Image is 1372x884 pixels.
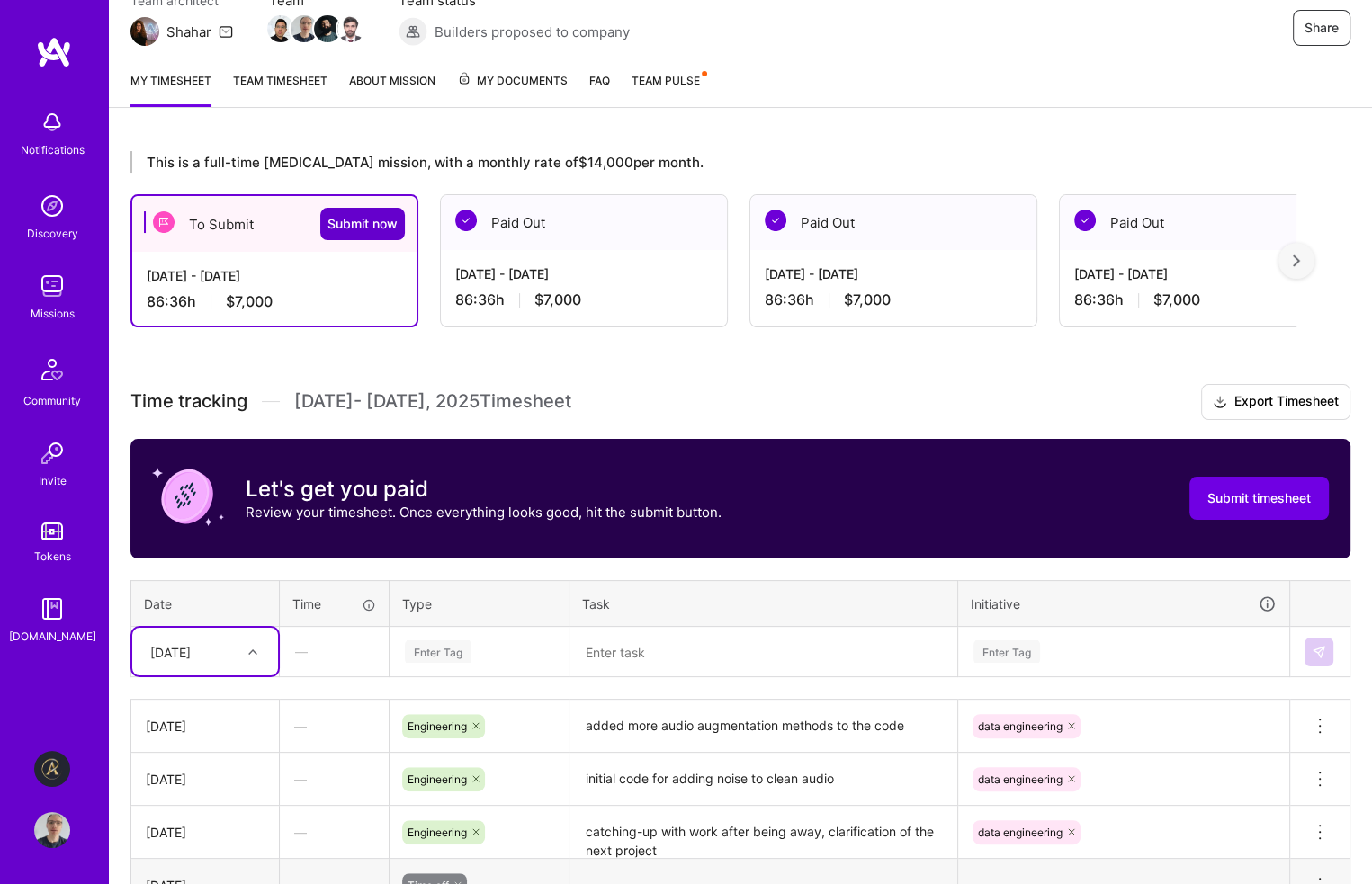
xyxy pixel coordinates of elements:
[441,195,727,250] div: Paid Out
[571,755,955,804] textarea: initial code for adding noise to clean audio
[166,22,211,41] div: Shahar
[973,638,1040,665] div: Enter Tag
[130,71,211,107] a: My timesheet
[1060,195,1346,250] div: Paid Out
[320,208,405,240] button: Submit now
[455,210,477,231] img: Paid Out
[978,772,1063,786] span: data engineering
[1074,264,1332,283] div: [DATE] - [DATE]
[1207,489,1311,507] span: Submit timesheet
[571,701,955,751] textarea: added more audio augmentation methods to the code
[30,751,75,787] a: Aldea: Transforming Behavior Change Through AI-Driven Coaching
[1074,290,1332,309] div: 86:36 h
[9,627,96,646] div: [DOMAIN_NAME]
[765,290,1022,309] div: 86:36 h
[248,647,257,656] i: icon Chevron
[147,292,402,311] div: 86:36 h
[219,24,233,39] i: icon Mail
[978,826,1063,839] span: data engineering
[349,71,435,107] a: About Mission
[27,224,78,243] div: Discovery
[1213,393,1227,412] i: icon Download
[399,17,427,46] img: Builders proposed to company
[457,71,568,107] a: My Documents
[280,702,389,750] div: —
[31,348,74,391] img: Community
[269,13,292,44] a: Team Member Avatar
[34,812,70,848] img: User Avatar
[267,15,294,42] img: Team Member Avatar
[31,304,75,323] div: Missions
[339,13,363,44] a: Team Member Avatar
[246,476,722,503] h3: Let's get you paid
[34,435,70,471] img: Invite
[130,390,247,413] span: Time tracking
[34,188,70,224] img: discovery
[281,628,388,675] div: —
[1074,210,1096,231] img: Paid Out
[571,808,955,857] textarea: catching-up with work after being away, clarification of the next project
[130,151,1296,173] div: This is a full-time [MEDICAL_DATA] mission, with a monthly rate of $14,000 per month.
[455,290,713,309] div: 86:36 h
[34,268,70,304] img: teamwork
[280,755,389,803] div: —
[292,594,376,613] div: Time
[292,13,316,44] a: Team Member Avatar
[294,390,571,413] span: [DATE] - [DATE] , 2025 Timesheet
[314,15,341,42] img: Team Member Avatar
[455,264,713,283] div: [DATE] - [DATE]
[34,591,70,627] img: guide book
[36,36,72,68] img: logo
[34,547,71,566] div: Tokens
[632,74,700,87] span: Team Pulse
[146,770,265,789] div: [DATE]
[408,826,467,839] span: Engineering
[291,15,318,42] img: Team Member Avatar
[457,71,568,91] span: My Documents
[34,751,70,787] img: Aldea: Transforming Behavior Change Through AI-Driven Coaching
[150,642,191,661] div: [DATE]
[39,471,67,490] div: Invite
[1201,384,1350,420] button: Export Timesheet
[765,210,786,231] img: Paid Out
[1305,19,1339,37] span: Share
[971,594,1277,614] div: Initiative
[844,290,891,309] span: $7,000
[153,211,175,233] img: To Submit
[34,104,70,140] img: bell
[246,503,722,522] p: Review your timesheet. Once everything looks good, hit the submit button.
[130,17,159,46] img: Team Architect
[131,580,280,627] th: Date
[978,719,1063,733] span: data engineering
[1293,254,1300,267] img: right
[1312,645,1326,659] img: Submit
[337,15,364,42] img: Team Member Avatar
[1189,477,1329,520] button: Submit timesheet
[390,580,569,627] th: Type
[41,522,63,540] img: tokens
[569,580,958,627] th: Task
[589,71,610,107] a: FAQ
[30,812,75,848] a: User Avatar
[632,71,705,107] a: Team Pulse
[21,140,85,159] div: Notifications
[233,71,327,107] a: Team timesheet
[327,215,398,233] span: Submit now
[23,391,81,410] div: Community
[146,823,265,842] div: [DATE]
[147,266,402,285] div: [DATE] - [DATE]
[226,292,273,311] span: $7,000
[750,195,1036,250] div: Paid Out
[152,460,224,532] img: coin
[405,638,471,665] div: Enter Tag
[280,808,389,856] div: —
[435,22,630,41] span: Builders proposed to company
[765,264,1022,283] div: [DATE] - [DATE]
[132,196,417,252] div: To Submit
[1153,290,1200,309] span: $7,000
[408,772,467,786] span: Engineering
[1293,10,1350,46] button: Share
[408,719,467,733] span: Engineering
[534,290,581,309] span: $7,000
[146,717,265,736] div: [DATE]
